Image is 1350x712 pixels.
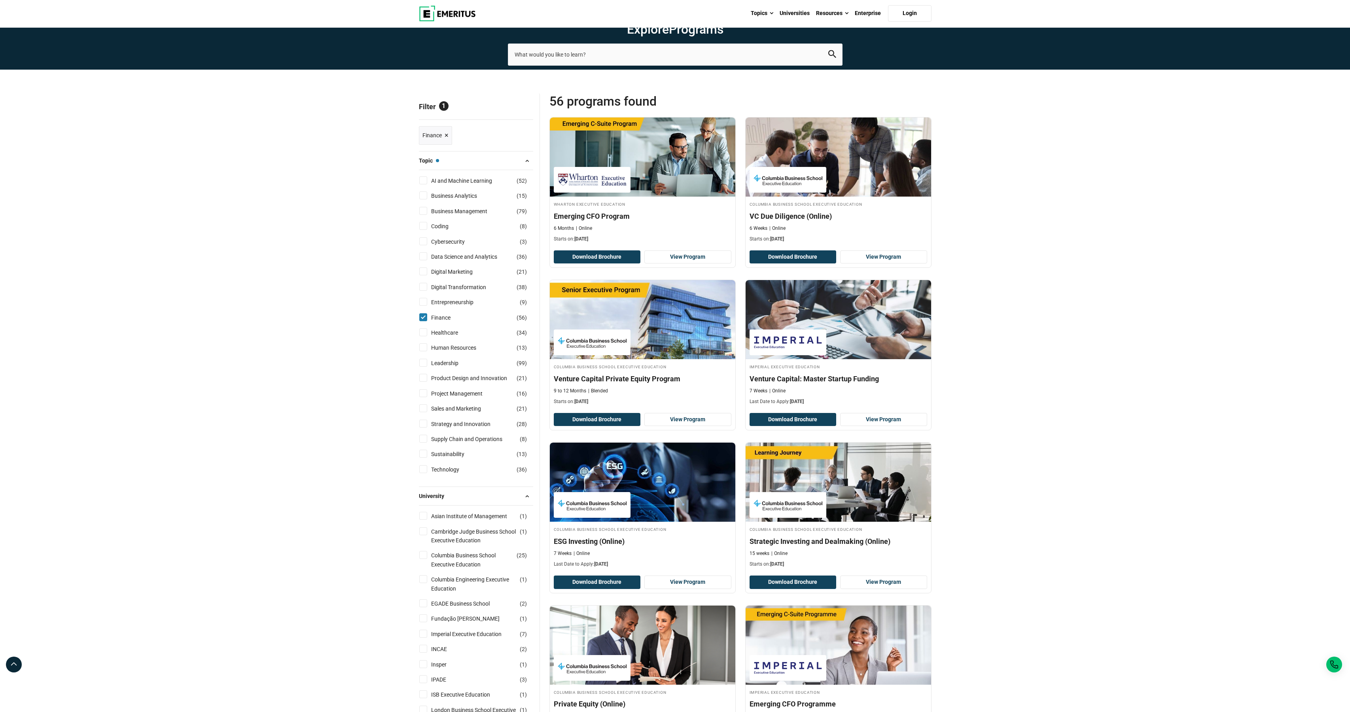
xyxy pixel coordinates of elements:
span: ( ) [517,207,527,216]
a: IPADE [431,675,462,684]
span: 1 [522,691,525,698]
span: [DATE] [770,236,784,242]
img: VC Due Diligence (Online) | Online Finance Course [746,117,931,197]
span: ( ) [517,343,527,352]
button: Topic [419,155,533,167]
span: ( ) [517,389,527,398]
a: Reset all [509,102,533,113]
img: Columbia Business School Executive Education [558,333,627,351]
a: Columbia Business School Executive Education [431,551,532,569]
a: View Program [840,576,927,589]
span: 1 [522,528,525,535]
span: ( ) [520,222,527,231]
h4: Strategic Investing and Dealmaking (Online) [750,536,927,546]
p: Online [771,550,788,557]
span: ( ) [520,527,527,536]
span: ( ) [520,614,527,623]
a: INCAE [431,645,463,653]
h4: Columbia Business School Executive Education [750,201,927,207]
a: Finance × [419,126,452,145]
span: 21 [519,405,525,412]
img: Columbia Business School Executive Education [754,496,822,514]
img: Emerging CFO Programme | Online Leadership Course [746,606,931,685]
span: [DATE] [574,399,588,404]
span: ( ) [520,645,527,653]
a: Digital Transformation [431,283,502,292]
h4: Emerging CFO Program [554,211,731,221]
a: View Program [644,413,731,426]
span: Finance [422,131,442,140]
span: 79 [519,208,525,214]
span: ( ) [517,404,527,413]
p: Online [576,225,592,232]
a: Finance [431,313,466,322]
p: Last Date to Apply: [750,398,927,405]
span: ( ) [517,374,527,383]
a: Insper [431,660,462,669]
span: ( ) [520,435,527,443]
span: 36 [519,254,525,260]
h4: Imperial Executive Education [750,689,927,695]
span: 3 [522,676,525,683]
p: Filter [419,93,533,119]
span: 2 [522,600,525,607]
h4: ESG Investing (Online) [554,536,731,546]
input: search-page [508,44,843,66]
p: Starts on: [750,561,927,568]
span: [DATE] [574,236,588,242]
span: ( ) [517,283,527,292]
span: 38 [519,284,525,290]
a: Human Resources [431,343,492,352]
span: University [419,492,451,500]
span: 1 [522,576,525,583]
a: Finance Course by Wharton Executive Education - September 25, 2025 Wharton Executive Education Wh... [550,117,735,246]
a: Data Science and Analytics [431,252,513,261]
span: [DATE] [594,561,608,567]
span: ( ) [520,690,527,699]
span: ( ) [517,359,527,367]
img: Imperial Executive Education [754,333,822,351]
a: Technology [431,465,475,474]
p: Starts on: [750,236,927,242]
span: 56 Programs found [549,93,740,109]
span: 8 [522,436,525,442]
a: search [828,52,836,59]
span: ( ) [517,551,527,560]
span: 8 [522,223,525,229]
button: Download Brochure [554,576,641,589]
a: Business Analytics [431,191,493,200]
img: Venture Capital Private Equity Program | Online Finance Course [550,280,735,359]
span: [DATE] [790,399,804,404]
span: × [445,130,449,141]
span: ( ) [517,420,527,428]
a: Coding [431,222,464,231]
a: Login [888,5,932,22]
span: 52 [519,178,525,184]
button: Download Brochure [554,413,641,426]
p: Online [769,225,786,232]
span: ( ) [520,675,527,684]
button: University [419,490,533,502]
span: 1 [522,661,525,668]
span: 56 [519,314,525,321]
a: Finance Course by Columbia Business School Executive Education - September 25, 2025 Columbia Busi... [550,280,735,409]
img: Imperial Executive Education [754,659,822,677]
span: ( ) [517,328,527,337]
button: Download Brochure [750,413,837,426]
span: ( ) [517,252,527,261]
h4: VC Due Diligence (Online) [750,211,927,221]
a: AI and Machine Learning [431,176,508,185]
span: 1 [439,101,449,111]
span: ( ) [517,465,527,474]
span: 21 [519,269,525,275]
span: ( ) [517,450,527,458]
a: Project Management [431,389,498,398]
p: Blended [588,388,608,394]
span: 7 [522,631,525,637]
button: Download Brochure [554,250,641,264]
a: EGADE Business School [431,599,506,608]
p: Starts on: [554,236,731,242]
span: 15 [519,193,525,199]
p: 7 Weeks [554,550,572,557]
a: View Program [644,250,731,264]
